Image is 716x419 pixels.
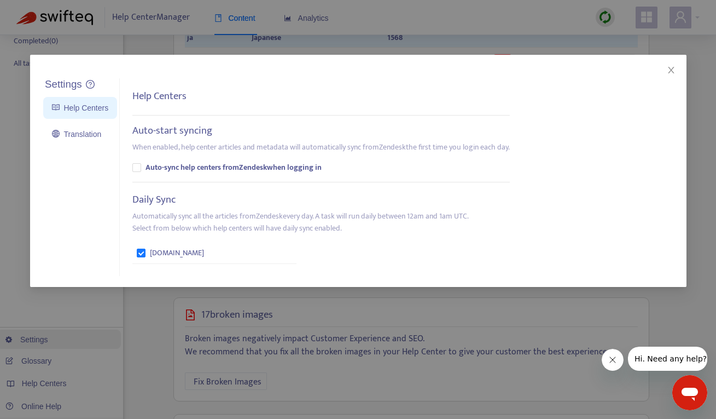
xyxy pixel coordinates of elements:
iframe: 会社からのメッセージ [628,347,707,371]
span: close [667,66,676,74]
button: Close [665,64,677,76]
a: Help Centers [52,104,108,112]
iframe: メッセージを閉じる [602,349,624,371]
iframe: メッセージングウィンドウを開くボタン [672,375,707,410]
a: Translation [52,130,101,139]
p: Automatically sync all the articles from Zendesk every day. A task will run daily between 12am an... [132,210,468,234]
p: When enabled, help center articles and metadata will automatically sync from Zendesk the first ti... [132,141,509,153]
h5: Auto-start syncing [132,125,212,137]
b: Auto-sync help centers from Zendesk when logging in [145,162,321,174]
span: [DOMAIN_NAME] [149,247,203,259]
h5: Settings [45,78,82,91]
a: question-circle [86,80,95,89]
h5: Help Centers [132,90,186,103]
h5: Daily Sync [132,194,175,206]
